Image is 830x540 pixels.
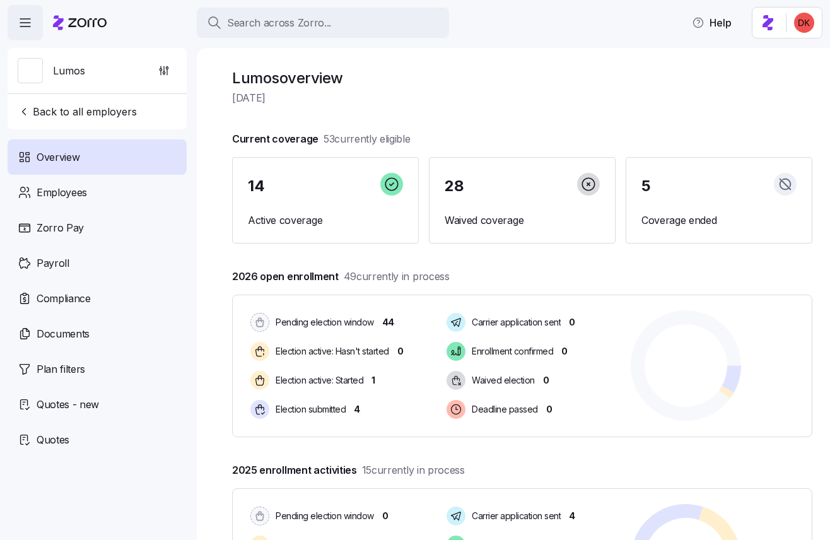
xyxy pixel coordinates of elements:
[371,374,375,387] span: 1
[468,510,561,522] span: Carrier application sent
[641,213,797,228] span: Coverage ended
[37,397,99,413] span: Quotes - new
[227,15,331,31] span: Search across Zorro...
[272,374,363,387] span: Election active: Started
[682,10,742,35] button: Help
[468,316,561,329] span: Carrier application sent
[561,345,568,358] span: 0
[272,510,374,522] span: Pending election window
[232,269,450,285] span: 2026 open enrollment
[794,13,814,33] img: 53e82853980611afef66768ee98075c5
[37,185,87,201] span: Employees
[641,179,651,194] span: 5
[13,99,142,124] button: Back to all employers
[272,403,346,416] span: Election submitted
[445,213,600,228] span: Waived coverage
[272,345,389,358] span: Election active: Hasn't started
[37,150,79,165] span: Overview
[382,510,389,522] span: 0
[232,90,812,106] span: [DATE]
[37,220,84,236] span: Zorro Pay
[354,403,360,416] span: 4
[8,139,187,175] a: Overview
[18,104,137,119] span: Back to all employers
[232,68,812,88] h1: Lumos overview
[543,374,549,387] span: 0
[8,316,187,351] a: Documents
[272,316,374,329] span: Pending election window
[248,179,264,194] span: 14
[53,63,85,79] span: Lumos
[362,462,465,478] span: 15 currently in process
[569,510,575,522] span: 4
[8,422,187,457] a: Quotes
[232,131,411,147] span: Current coverage
[546,403,552,416] span: 0
[197,8,449,38] button: Search across Zorro...
[8,245,187,281] a: Payroll
[248,213,403,228] span: Active coverage
[468,345,553,358] span: Enrollment confirmed
[37,326,90,342] span: Documents
[692,15,732,30] span: Help
[8,387,187,422] a: Quotes - new
[324,131,411,147] span: 53 currently eligible
[37,361,85,377] span: Plan filters
[37,255,69,271] span: Payroll
[468,403,538,416] span: Deadline passed
[37,432,69,448] span: Quotes
[569,316,575,329] span: 0
[445,179,464,194] span: 28
[232,462,465,478] span: 2025 enrollment activities
[397,345,404,358] span: 0
[8,281,187,316] a: Compliance
[8,175,187,210] a: Employees
[8,351,187,387] a: Plan filters
[382,316,394,329] span: 44
[344,269,450,285] span: 49 currently in process
[8,210,187,245] a: Zorro Pay
[37,291,91,307] span: Compliance
[468,374,535,387] span: Waived election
